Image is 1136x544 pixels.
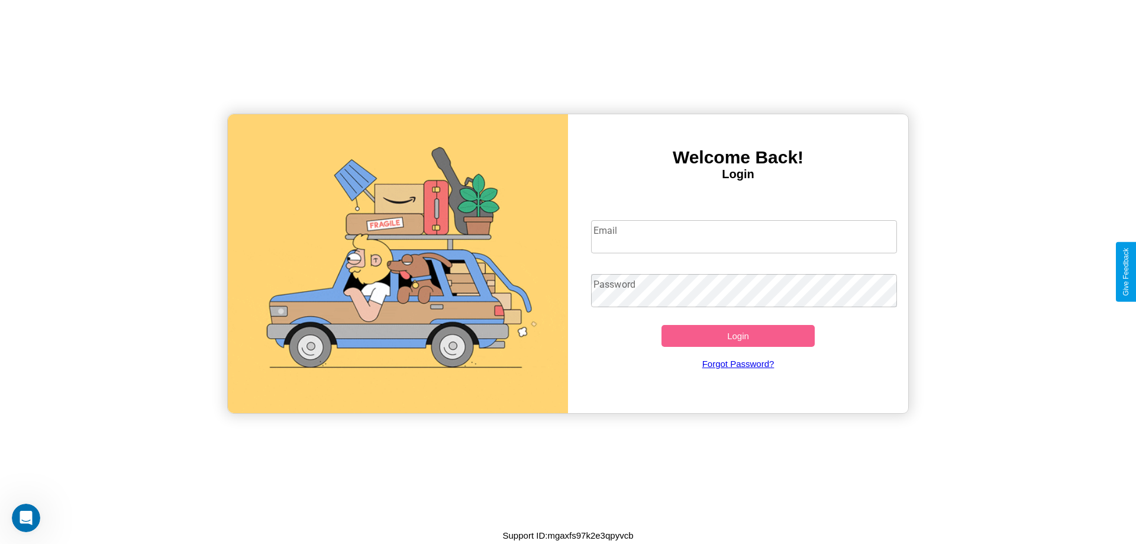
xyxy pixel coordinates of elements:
[568,147,908,168] h3: Welcome Back!
[228,114,568,413] img: gif
[661,325,815,347] button: Login
[12,504,40,532] iframe: Intercom live chat
[1122,248,1130,296] div: Give Feedback
[503,527,634,543] p: Support ID: mgaxfs97k2e3qpyvcb
[568,168,908,181] h4: Login
[585,347,892,381] a: Forgot Password?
